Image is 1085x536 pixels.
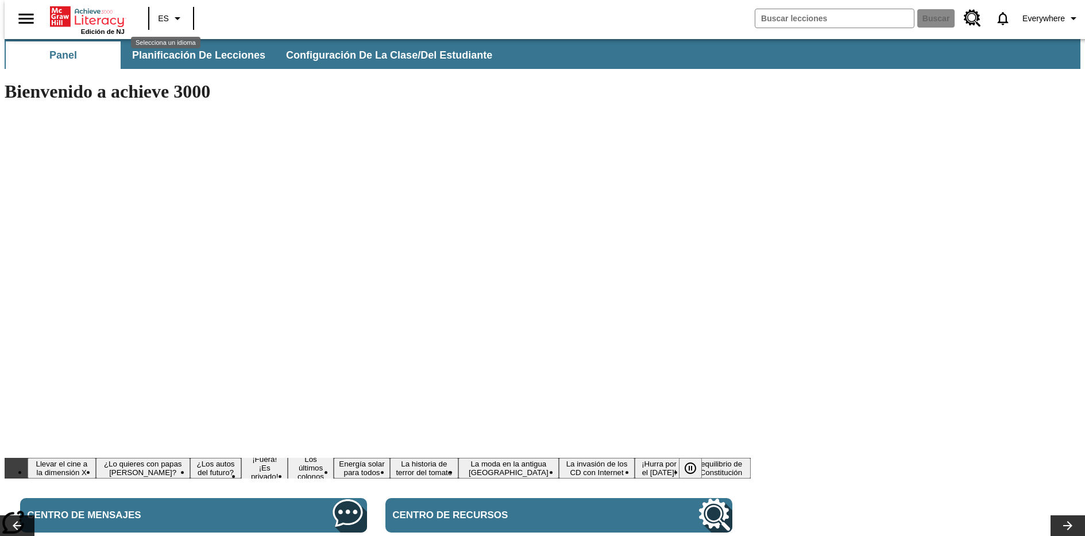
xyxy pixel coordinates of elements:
[1022,13,1065,25] span: Everywhere
[1051,515,1085,536] button: Carrusel de lecciones, seguir
[988,3,1018,33] a: Notificaciones
[957,3,988,34] a: Centro de recursos, Se abrirá en una pestaña nueva.
[458,458,559,479] button: Diapositiva 8 La moda en la antigua Roma
[288,453,334,483] button: Diapositiva 5 Los últimos colonos
[241,453,288,483] button: Diapositiva 4 ¡Fuera! ¡Es privado!
[131,37,200,48] div: Selecciona un idioma
[190,458,242,479] button: Diapositiva 3 ¿Los autos del futuro?
[755,9,914,28] input: Buscar campo
[81,28,125,35] span: Edición de NJ
[390,458,458,479] button: Diapositiva 7 La historia de terror del tomate
[96,458,190,479] button: Diapositiva 2 ¿Lo quieres con papas fritas?
[5,81,751,102] h1: Bienvenido a achieve 3000
[20,498,367,533] a: Centro de mensajes
[5,39,1080,69] div: Subbarra de navegación
[1018,8,1085,29] button: Perfil/Configuración
[28,458,96,479] button: Diapositiva 1 Llevar el cine a la dimensión X
[27,510,238,521] span: Centro de mensajes
[6,41,121,69] button: Panel
[158,13,169,25] span: ES
[385,498,732,533] a: Centro de recursos, Se abrirá en una pestaña nueva.
[5,41,503,69] div: Subbarra de navegación
[334,458,390,479] button: Diapositiva 6 Energía solar para todos
[123,41,275,69] button: Planificación de lecciones
[559,458,635,479] button: Diapositiva 9 La invasión de los CD con Internet
[9,2,43,36] button: Abrir el menú lateral
[392,510,603,521] span: Centro de recursos
[50,4,125,35] div: Portada
[50,5,125,28] a: Portada
[635,458,683,479] button: Diapositiva 10 ¡Hurra por el Día de la Constitución!
[153,8,190,29] button: Lenguaje: ES, Selecciona un idioma
[277,41,501,69] button: Configuración de la clase/del estudiante
[679,458,702,479] button: Pausar
[684,458,751,479] button: Diapositiva 11 El equilibrio de la Constitución
[679,458,713,479] div: Pausar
